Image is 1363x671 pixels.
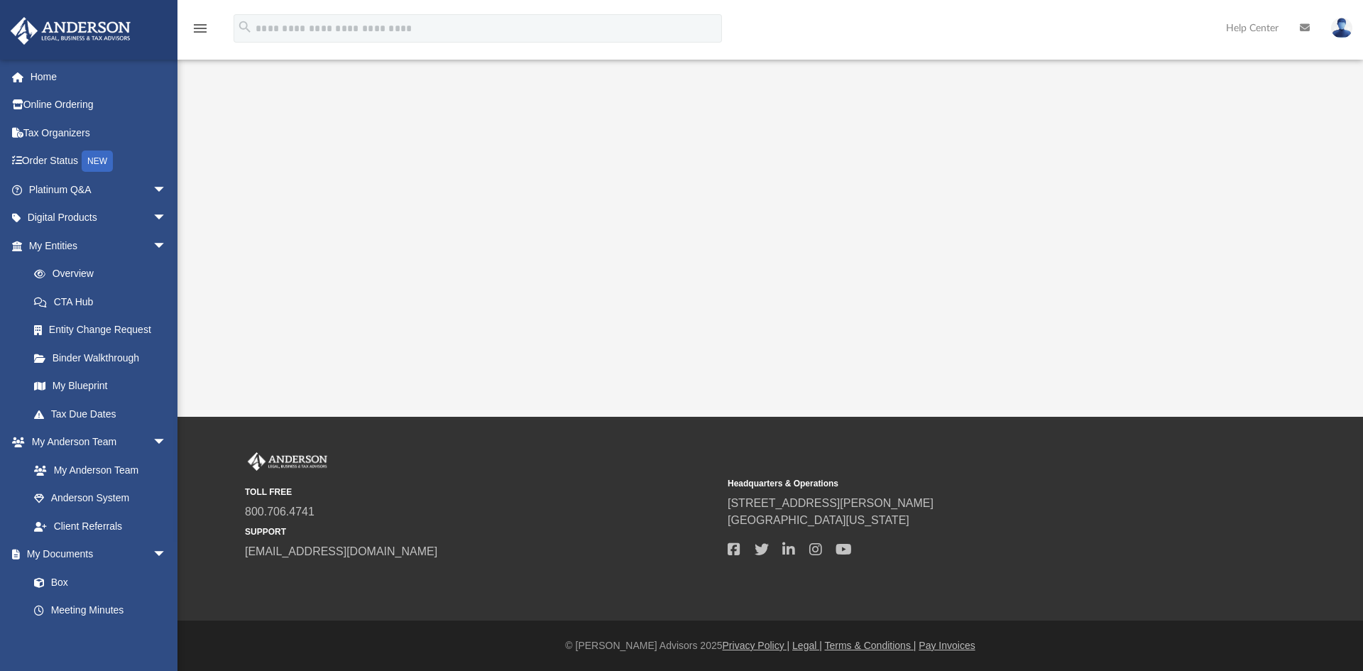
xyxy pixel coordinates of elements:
[153,175,181,204] span: arrow_drop_down
[20,568,174,596] a: Box
[245,506,314,518] a: 800.706.4741
[192,27,209,37] a: menu
[245,452,330,471] img: Anderson Advisors Platinum Portal
[192,20,209,37] i: menu
[825,640,916,651] a: Terms & Conditions |
[10,175,188,204] a: Platinum Q&Aarrow_drop_down
[237,19,253,35] i: search
[153,540,181,569] span: arrow_drop_down
[20,372,181,400] a: My Blueprint
[723,640,790,651] a: Privacy Policy |
[792,640,822,651] a: Legal |
[10,540,181,569] a: My Documentsarrow_drop_down
[728,514,909,526] a: [GEOGRAPHIC_DATA][US_STATE]
[245,486,718,498] small: TOLL FREE
[20,344,188,372] a: Binder Walkthrough
[20,260,188,288] a: Overview
[10,62,188,91] a: Home
[245,545,437,557] a: [EMAIL_ADDRESS][DOMAIN_NAME]
[10,119,188,147] a: Tax Organizers
[153,204,181,233] span: arrow_drop_down
[728,477,1200,490] small: Headquarters & Operations
[728,497,934,509] a: [STREET_ADDRESS][PERSON_NAME]
[20,596,181,625] a: Meeting Minutes
[153,231,181,261] span: arrow_drop_down
[10,428,181,457] a: My Anderson Teamarrow_drop_down
[919,640,975,651] a: Pay Invoices
[20,316,188,344] a: Entity Change Request
[10,204,188,232] a: Digital Productsarrow_drop_down
[20,400,188,428] a: Tax Due Dates
[20,484,181,513] a: Anderson System
[20,512,181,540] a: Client Referrals
[177,638,1363,653] div: © [PERSON_NAME] Advisors 2025
[245,525,718,538] small: SUPPORT
[153,428,181,457] span: arrow_drop_down
[10,91,188,119] a: Online Ordering
[20,288,188,316] a: CTA Hub
[20,456,174,484] a: My Anderson Team
[1331,18,1352,38] img: User Pic
[82,151,113,172] div: NEW
[10,231,188,260] a: My Entitiesarrow_drop_down
[6,17,135,45] img: Anderson Advisors Platinum Portal
[10,147,188,176] a: Order StatusNEW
